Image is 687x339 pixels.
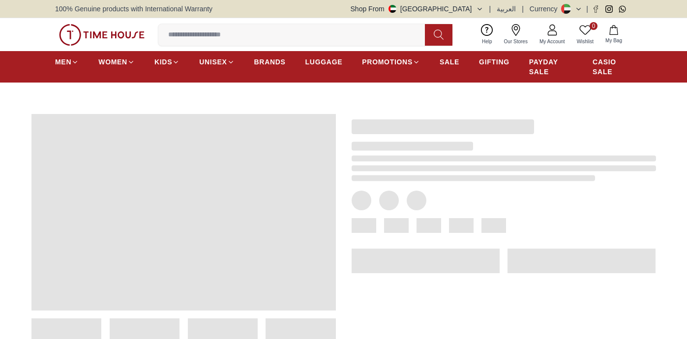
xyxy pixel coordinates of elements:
[497,4,516,14] button: العربية
[571,22,599,47] a: 0Wishlist
[388,5,396,13] img: United Arab Emirates
[440,57,459,67] span: SALE
[498,22,534,47] a: Our Stores
[254,57,286,67] span: BRANDS
[593,53,632,81] a: CASIO SALE
[529,53,573,81] a: PAYDAY SALE
[154,53,179,71] a: KIDS
[476,22,498,47] a: Help
[489,4,491,14] span: |
[55,53,79,71] a: MEN
[593,57,632,77] span: CASIO SALE
[351,4,483,14] button: Shop From[GEOGRAPHIC_DATA]
[592,5,599,13] a: Facebook
[522,4,524,14] span: |
[619,5,626,13] a: Whatsapp
[98,57,127,67] span: WOMEN
[362,57,413,67] span: PROMOTIONS
[199,53,234,71] a: UNISEX
[500,38,532,45] span: Our Stores
[601,37,626,44] span: My Bag
[478,38,496,45] span: Help
[536,38,569,45] span: My Account
[254,53,286,71] a: BRANDS
[305,57,343,67] span: LUGGAGE
[529,57,573,77] span: PAYDAY SALE
[586,4,588,14] span: |
[98,53,135,71] a: WOMEN
[305,53,343,71] a: LUGGAGE
[573,38,597,45] span: Wishlist
[605,5,613,13] a: Instagram
[154,57,172,67] span: KIDS
[55,57,71,67] span: MEN
[362,53,420,71] a: PROMOTIONS
[479,53,509,71] a: GIFTING
[440,53,459,71] a: SALE
[199,57,227,67] span: UNISEX
[590,22,597,30] span: 0
[55,4,212,14] span: 100% Genuine products with International Warranty
[479,57,509,67] span: GIFTING
[530,4,562,14] div: Currency
[59,24,145,46] img: ...
[599,23,628,46] button: My Bag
